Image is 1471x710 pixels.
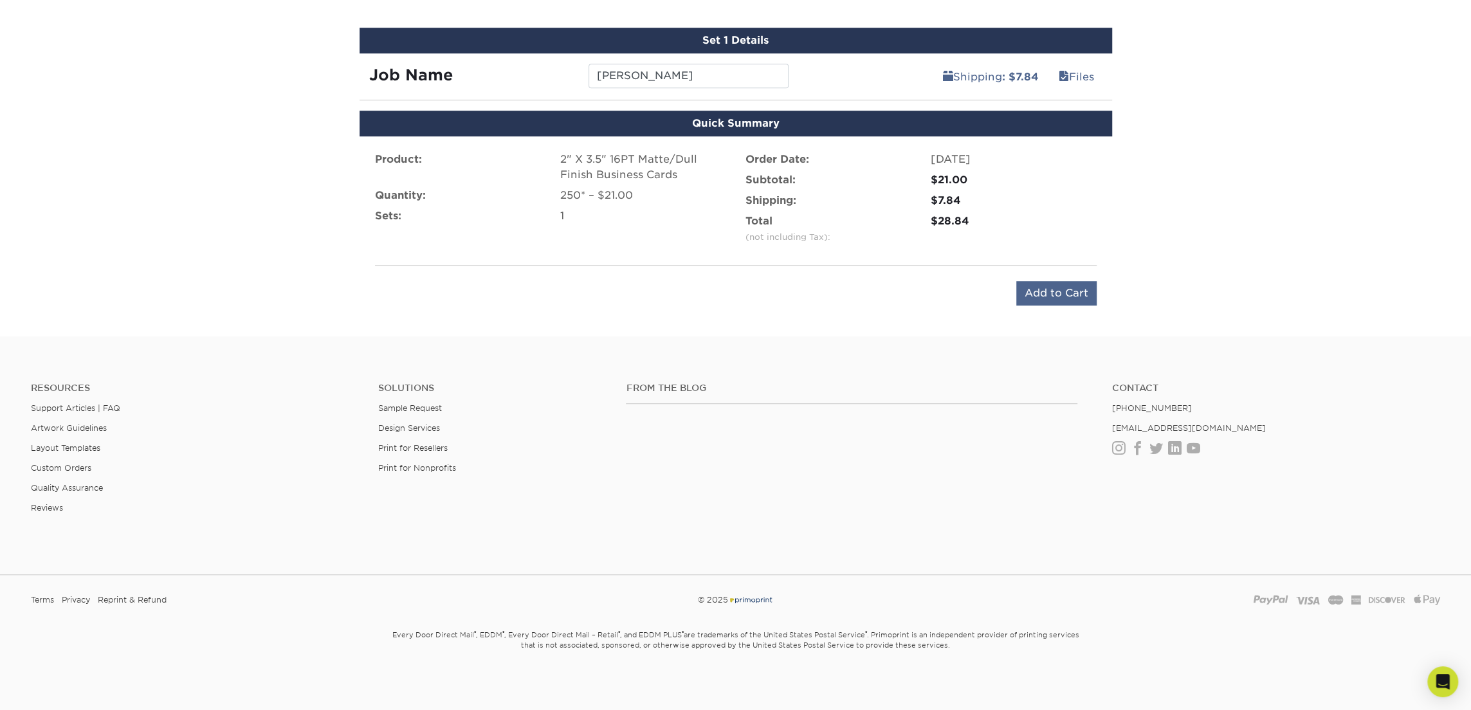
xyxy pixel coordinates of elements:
a: Terms [31,590,54,610]
sup: ® [474,630,476,636]
span: files [1059,71,1069,83]
a: Privacy [62,590,90,610]
a: Print for Nonprofits [378,463,456,473]
img: Primoprint [728,595,773,605]
label: Order Date: [745,152,809,167]
label: Total [745,214,830,244]
div: $7.84 [931,193,1097,208]
a: Design Services [378,423,440,433]
div: © 2025 [497,590,973,610]
h4: Solutions [378,383,607,394]
sup: ® [865,630,867,636]
div: Set 1 Details [360,28,1112,53]
a: Shipping: $7.84 [935,64,1047,89]
b: : $7.84 [1002,71,1039,83]
a: Support Articles | FAQ [31,403,120,413]
label: Quantity: [375,188,426,203]
div: $21.00 [931,172,1097,188]
div: Quick Summary [360,111,1112,136]
a: [PHONE_NUMBER] [1112,403,1192,413]
div: [DATE] [931,152,1097,167]
input: Add to Cart [1016,281,1097,305]
label: Shipping: [745,193,796,208]
a: Custom Orders [31,463,91,473]
strong: Job Name [369,66,453,84]
small: Every Door Direct Mail , EDDM , Every Door Direct Mail – Retail , and EDDM PLUS are trademarks of... [360,625,1112,682]
h4: From the Blog [626,383,1077,394]
div: $28.84 [931,214,1097,229]
sup: ® [682,630,684,636]
a: Reviews [31,503,63,513]
a: Layout Templates [31,443,100,453]
a: Print for Resellers [378,443,448,453]
div: 250* – $21.00 [560,188,726,203]
sup: ® [618,630,620,636]
a: [EMAIL_ADDRESS][DOMAIN_NAME] [1112,423,1266,433]
label: Subtotal: [745,172,796,188]
a: Contact [1112,383,1440,394]
a: Reprint & Refund [98,590,167,610]
a: Quality Assurance [31,483,103,493]
div: 1 [560,208,726,224]
label: Sets: [375,208,401,224]
a: Sample Request [378,403,442,413]
input: Enter a job name [589,64,789,88]
a: Artwork Guidelines [31,423,107,433]
div: 2" X 3.5" 16PT Matte/Dull Finish Business Cards [560,152,726,183]
a: Files [1050,64,1102,89]
span: shipping [943,71,953,83]
h4: Resources [31,383,359,394]
sup: ® [502,630,504,636]
label: Product: [375,152,422,167]
div: Open Intercom Messenger [1427,666,1458,697]
small: (not including Tax): [745,232,830,242]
